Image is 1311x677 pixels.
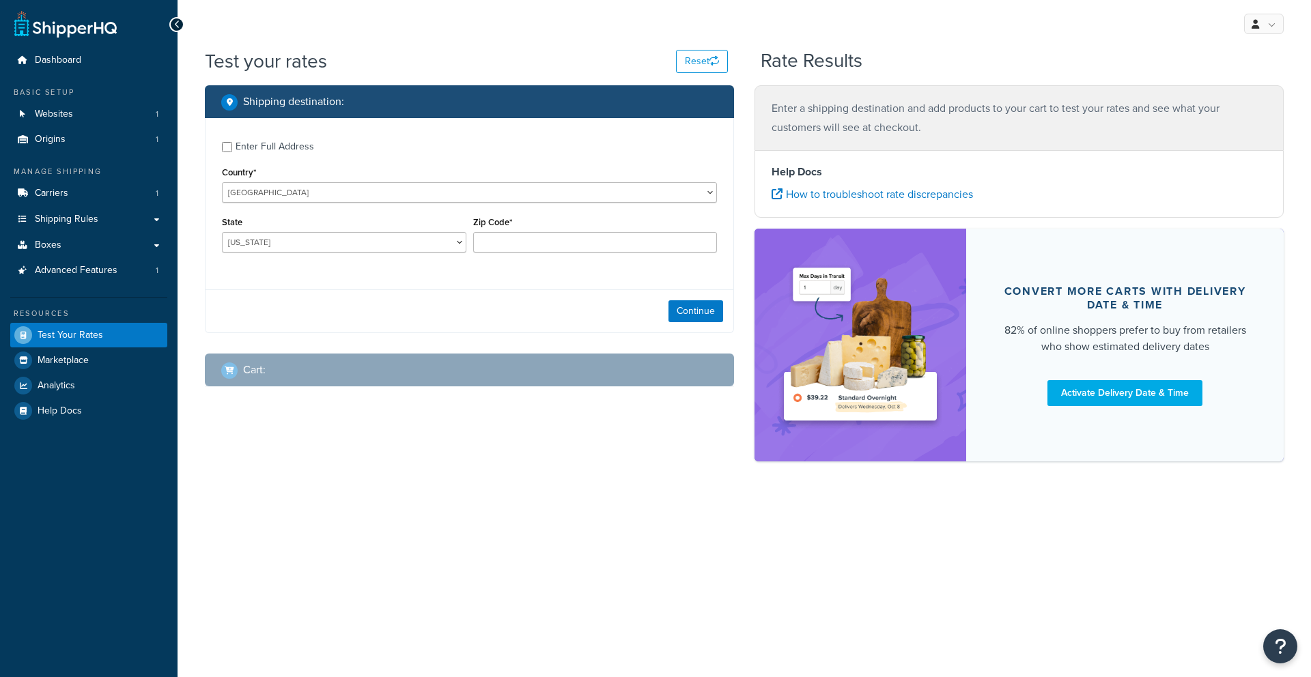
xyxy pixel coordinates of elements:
span: Dashboard [35,55,81,66]
a: Websites1 [10,102,167,127]
li: Carriers [10,181,167,206]
a: Test Your Rates [10,323,167,347]
span: Boxes [35,240,61,251]
span: Advanced Features [35,265,117,276]
span: Carriers [35,188,68,199]
span: Test Your Rates [38,330,103,341]
button: Open Resource Center [1263,629,1297,663]
label: Zip Code* [473,217,512,227]
span: Marketplace [38,355,89,366]
a: Analytics [10,373,167,398]
a: Advanced Features1 [10,258,167,283]
img: feature-image-ddt-36eae7f7280da8017bfb280eaccd9c446f90b1fe08728e4019434db127062ab4.png [775,249,946,441]
div: Manage Shipping [10,166,167,177]
div: Basic Setup [10,87,167,98]
button: Reset [676,50,728,73]
span: 1 [156,109,158,120]
a: How to troubleshoot rate discrepancies [772,186,973,202]
div: Resources [10,308,167,319]
div: 82% of online shoppers prefer to buy from retailers who show estimated delivery dates [999,322,1251,355]
li: Websites [10,102,167,127]
a: Marketplace [10,348,167,373]
a: Help Docs [10,399,167,423]
h2: Rate Results [761,51,862,72]
a: Activate Delivery Date & Time [1047,380,1202,406]
span: Help Docs [38,405,82,417]
div: Convert more carts with delivery date & time [999,285,1251,312]
p: Enter a shipping destination and add products to your cart to test your rates and see what your c... [772,99,1267,137]
h2: Cart : [243,364,266,376]
a: Origins1 [10,127,167,152]
a: Dashboard [10,48,167,73]
h2: Shipping destination : [243,96,344,108]
span: Websites [35,109,73,120]
span: Origins [35,134,66,145]
a: Shipping Rules [10,207,167,232]
h1: Test your rates [205,48,327,74]
a: Boxes [10,233,167,258]
label: State [222,217,242,227]
li: Origins [10,127,167,152]
input: Enter Full Address [222,142,232,152]
span: 1 [156,265,158,276]
label: Country* [222,167,256,177]
div: Enter Full Address [236,137,314,156]
h4: Help Docs [772,164,1267,180]
span: 1 [156,188,158,199]
span: Analytics [38,380,75,392]
span: Shipping Rules [35,214,98,225]
button: Continue [668,300,723,322]
li: Advanced Features [10,258,167,283]
a: Carriers1 [10,181,167,206]
span: 1 [156,134,158,145]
